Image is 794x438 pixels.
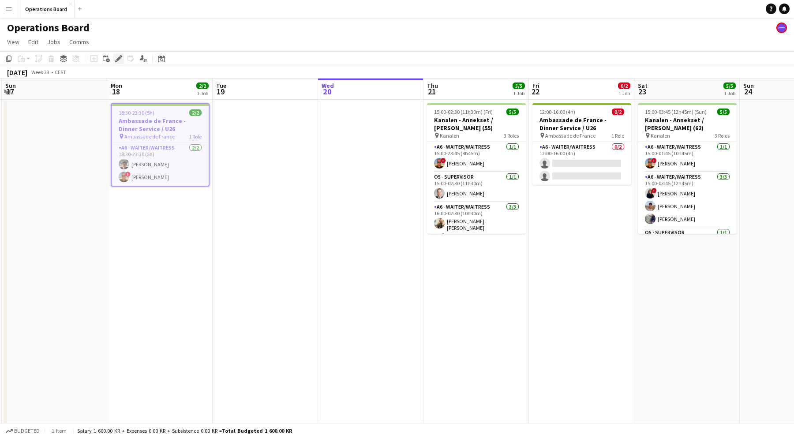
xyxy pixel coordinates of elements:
span: ! [441,233,446,239]
app-job-card: 18:30-23:30 (5h)2/2Ambassade de France - Dinner Service / U26 Ambassade de France1 RoleA6 - WAITE... [111,103,210,187]
span: 5/5 [717,109,730,115]
span: Tue [216,82,226,90]
span: 0/2 [618,82,630,89]
app-job-card: 12:00-16:00 (4h)0/2Ambassade de France - Dinner Service / U26 Ambassade de France1 RoleA6 - WAITE... [532,103,631,185]
h3: Kanalen - Annekset / [PERSON_NAME] (55) [427,116,526,132]
app-card-role: A6 - WAITER/WAITRESS3/315:00-03:45 (12h45m)![PERSON_NAME][PERSON_NAME][PERSON_NAME] [638,172,737,228]
span: Ambassade de France [545,132,595,139]
span: ! [441,158,446,163]
h3: Ambassade de France - Dinner Service / U26 [532,116,631,132]
span: View [7,38,19,46]
span: Sun [5,82,16,90]
app-card-role: A6 - WAITER/WAITRESS2/218:30-23:30 (5h)[PERSON_NAME]![PERSON_NAME] [112,143,209,186]
h3: Kanalen - Annekset / [PERSON_NAME] (62) [638,116,737,132]
a: Comms [66,36,93,48]
span: Ambassade de France [124,133,175,140]
span: 15:00-03:45 (12h45m) (Sun) [645,109,707,115]
span: 5/5 [513,82,525,89]
span: Sun [743,82,754,90]
div: 1 Job [197,90,208,97]
span: Edit [28,38,38,46]
app-job-card: 15:00-02:30 (11h30m) (Fri)5/5Kanalen - Annekset / [PERSON_NAME] (55) Kanalen3 RolesA6 - WAITER/WA... [427,103,526,234]
span: 3 Roles [504,132,519,139]
div: Salary 1 600.00 KR + Expenses 0.00 KR + Subsistence 0.00 KR = [77,427,292,434]
app-card-role: A6 - WAITER/WAITRESS3/316:00-02:30 (10h30m)[PERSON_NAME] [PERSON_NAME] [PERSON_NAME]! [427,202,526,260]
app-card-role: O5 - SUPERVISOR1/1 [638,228,737,258]
span: 12:00-16:00 (4h) [539,109,575,115]
a: Jobs [44,36,64,48]
span: 22 [531,86,539,97]
div: CEST [55,69,66,75]
span: ! [125,172,131,177]
a: View [4,36,23,48]
span: ! [652,158,657,163]
app-card-role: A6 - WAITER/WAITRESS1/115:00-23:45 (8h45m)![PERSON_NAME] [427,142,526,172]
span: 18 [109,86,122,97]
app-card-role: A6 - WAITER/WAITRESS0/212:00-16:00 (4h) [532,142,631,185]
span: Total Budgeted 1 600.00 KR [222,427,292,434]
span: Comms [69,38,89,46]
span: 5/5 [723,82,736,89]
span: Sat [638,82,648,90]
span: 2/2 [196,82,209,89]
span: 1 Role [611,132,624,139]
span: Kanalen [440,132,459,139]
button: Operations Board [18,0,75,18]
span: 3 Roles [715,132,730,139]
span: 18:30-23:30 (5h) [119,109,154,116]
span: Week 33 [29,69,51,75]
span: 1 item [49,427,70,434]
span: Wed [322,82,334,90]
span: 0/2 [612,109,624,115]
span: 21 [426,86,438,97]
span: Mon [111,82,122,90]
span: 23 [637,86,648,97]
h3: Ambassade de France - Dinner Service / U26 [112,117,209,133]
span: 20 [320,86,334,97]
span: 15:00-02:30 (11h30m) (Fri) [434,109,493,115]
app-user-avatar: Support Team [776,22,787,33]
span: 5/5 [506,109,519,115]
app-card-role: O5 - SUPERVISOR1/115:00-02:30 (11h30m)[PERSON_NAME] [427,172,526,202]
span: 2/2 [189,109,202,116]
span: Thu [427,82,438,90]
div: 1 Job [513,90,524,97]
span: Budgeted [14,428,40,434]
div: 1 Job [724,90,735,97]
a: Edit [25,36,42,48]
app-card-role: A6 - WAITER/WAITRESS1/115:00-01:45 (10h45m)![PERSON_NAME] [638,142,737,172]
app-job-card: 15:00-03:45 (12h45m) (Sun)5/5Kanalen - Annekset / [PERSON_NAME] (62) Kanalen3 RolesA6 - WAITER/WA... [638,103,737,234]
span: Jobs [47,38,60,46]
h1: Operations Board [7,21,90,34]
span: Kanalen [651,132,670,139]
span: 1 Role [189,133,202,140]
div: 1 Job [618,90,630,97]
span: 19 [215,86,226,97]
button: Budgeted [4,426,41,436]
span: Fri [532,82,539,90]
span: ! [652,188,657,193]
div: [DATE] [7,68,27,77]
span: 24 [742,86,754,97]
